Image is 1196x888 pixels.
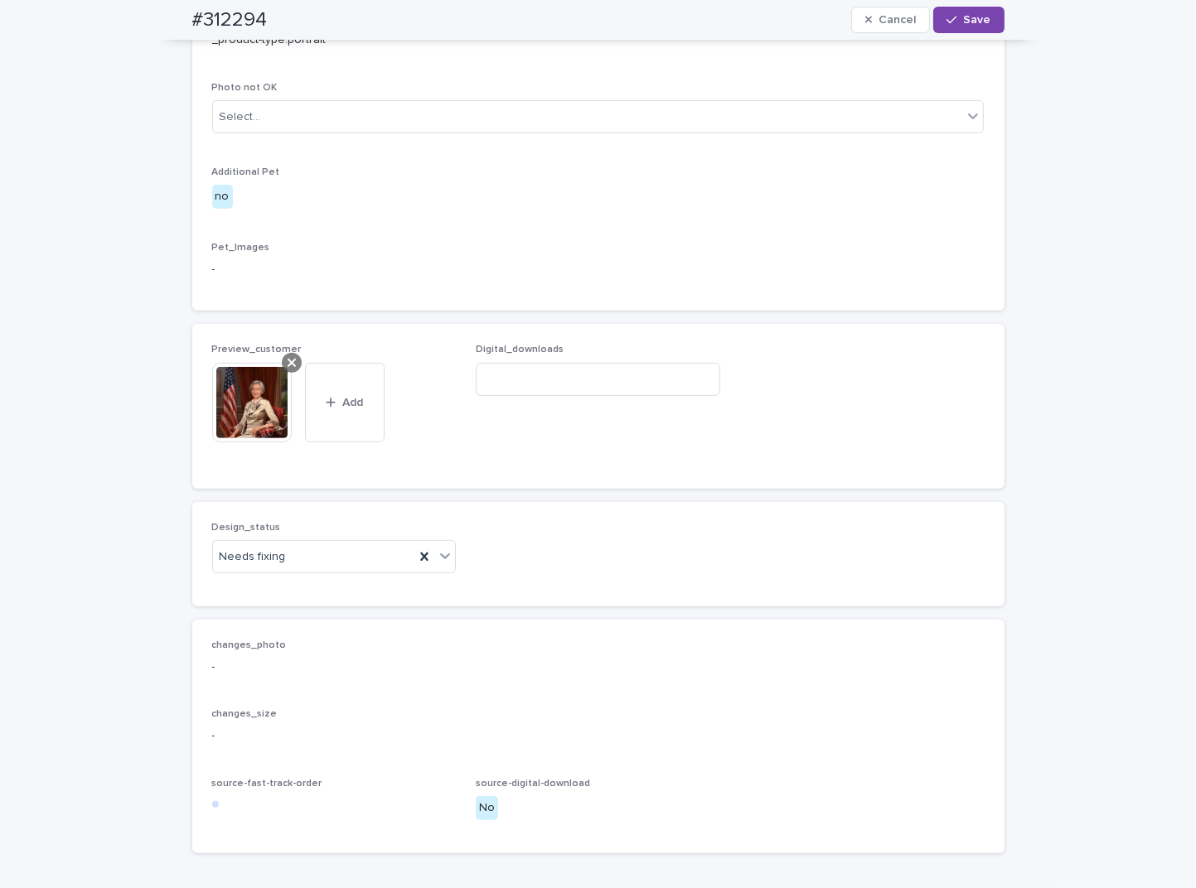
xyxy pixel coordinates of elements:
button: Add [305,363,385,442]
span: Needs fixing [220,548,286,566]
span: source-fast-track-order [212,779,322,789]
button: Save [933,7,1004,33]
span: Preview_customer [212,345,302,355]
div: Select... [220,109,261,126]
span: Photo not OK [212,83,278,93]
span: changes_size [212,709,278,719]
p: - [212,727,985,745]
span: source-digital-download [476,779,590,789]
span: Add [342,397,363,408]
span: Cancel [879,14,916,26]
p: - [212,659,985,676]
div: no [212,185,233,209]
span: Save [964,14,991,26]
span: changes_photo [212,640,287,650]
button: Cancel [851,7,931,33]
p: - [212,261,985,278]
div: No [476,796,498,820]
h2: #312294 [192,8,268,32]
span: Design_status [212,523,281,533]
span: Additional Pet [212,167,280,177]
span: Pet_Images [212,243,270,253]
span: Digital_downloads [476,345,564,355]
